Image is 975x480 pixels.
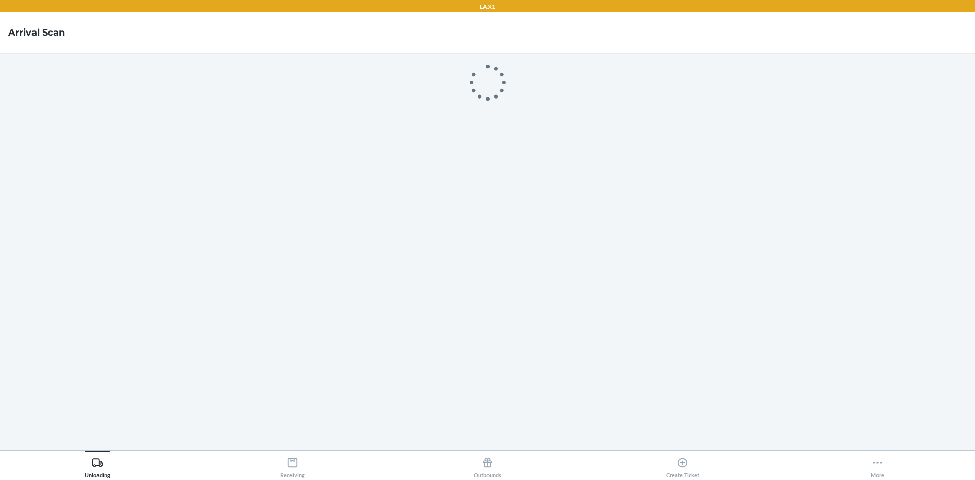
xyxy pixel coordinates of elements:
div: More [871,453,884,478]
button: Create Ticket [585,451,780,478]
div: Create Ticket [666,453,699,478]
h4: Arrival Scan [8,26,65,39]
button: Receiving [195,451,390,478]
div: Outbounds [474,453,501,478]
button: More [780,451,975,478]
p: LAX1 [480,2,495,11]
div: Unloading [85,453,110,478]
div: Receiving [280,453,305,478]
button: Outbounds [390,451,585,478]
